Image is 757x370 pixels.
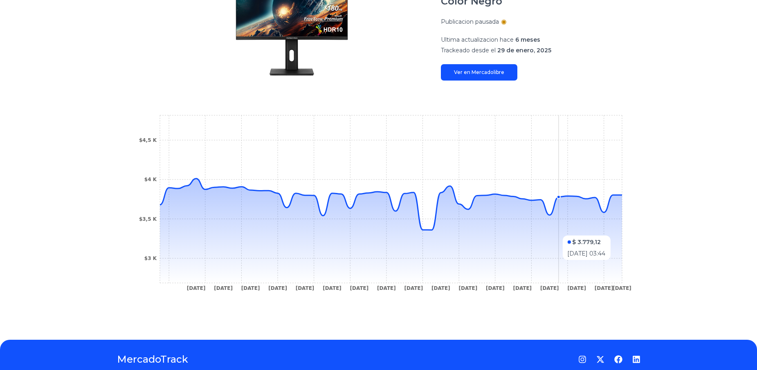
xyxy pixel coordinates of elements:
[144,256,157,261] tspan: $3 K
[497,47,551,54] span: 29 de enero, 2025
[594,285,613,291] tspan: [DATE]
[614,355,622,363] a: Facebook
[404,285,423,291] tspan: [DATE]
[540,285,559,291] tspan: [DATE]
[214,285,233,291] tspan: [DATE]
[458,285,477,291] tspan: [DATE]
[441,18,499,26] p: Publicacion pausada
[513,285,532,291] tspan: [DATE]
[377,285,396,291] tspan: [DATE]
[485,285,504,291] tspan: [DATE]
[186,285,205,291] tspan: [DATE]
[515,36,540,43] span: 6 meses
[295,285,314,291] tspan: [DATE]
[441,64,517,81] a: Ver en Mercadolibre
[441,36,514,43] span: Ultima actualizacion hace
[323,285,341,291] tspan: [DATE]
[144,177,157,182] tspan: $4 K
[596,355,604,363] a: Twitter
[441,47,496,54] span: Trackeado desde el
[578,355,586,363] a: Instagram
[268,285,287,291] tspan: [DATE]
[350,285,368,291] tspan: [DATE]
[632,355,640,363] a: LinkedIn
[241,285,260,291] tspan: [DATE]
[613,285,631,291] tspan: [DATE]
[139,216,157,222] tspan: $3,5 K
[431,285,450,291] tspan: [DATE]
[117,353,188,366] a: MercadoTrack
[567,285,586,291] tspan: [DATE]
[139,137,157,143] tspan: $4,5 K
